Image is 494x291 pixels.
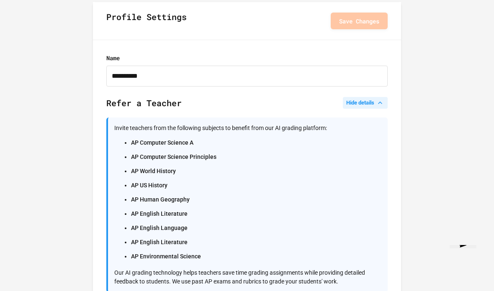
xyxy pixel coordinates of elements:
button: Save Changes [331,13,388,29]
li: AP Environmental Science [131,250,381,262]
h2: Profile Settings [106,10,187,31]
label: Name [106,54,388,62]
li: AP English Language [131,222,381,234]
p: Our AI grading technology helps teachers save time grading assignments while providing detailed f... [114,268,381,286]
li: AP Computer Science Principles [131,151,381,163]
li: AP English Literature [131,236,381,248]
h2: Refer a Teacher [106,97,388,117]
li: AP US History [131,179,381,191]
li: AP English Literature [131,208,381,220]
li: AP World History [131,165,381,177]
li: AP Computer Science A [131,137,381,148]
button: Hide details [343,97,388,109]
p: Invite teachers from the following subjects to benefit from our AI grading platform: [114,124,381,133]
li: AP Human Geography [131,194,381,205]
iframe: chat widget [446,245,487,284]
